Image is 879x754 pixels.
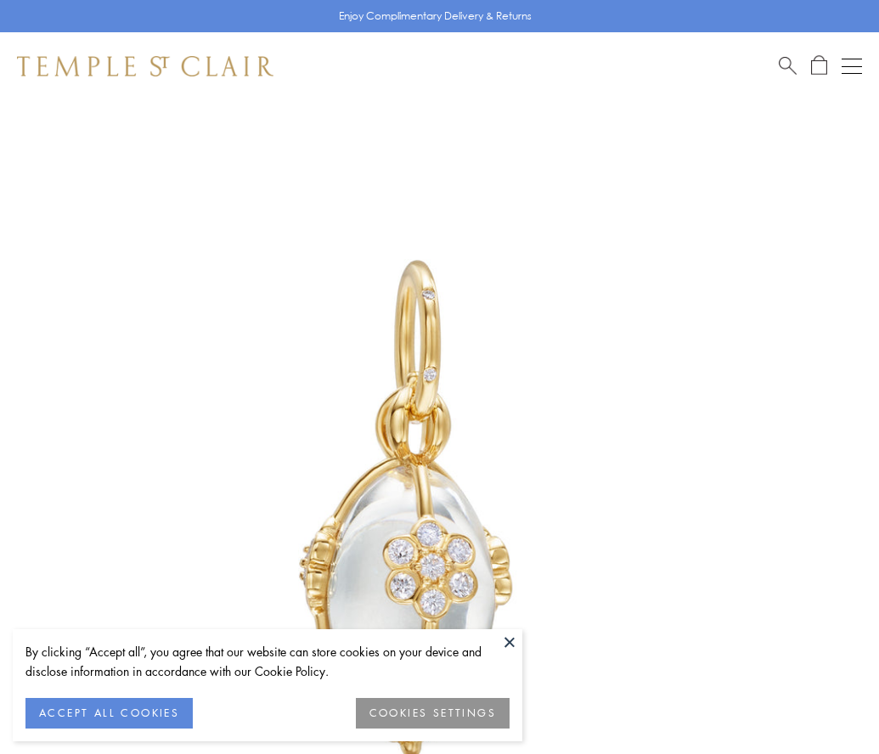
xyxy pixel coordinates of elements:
[25,642,510,681] div: By clicking “Accept all”, you agree that our website can store cookies on your device and disclos...
[356,698,510,729] button: COOKIES SETTINGS
[811,55,827,76] a: Open Shopping Bag
[25,698,193,729] button: ACCEPT ALL COOKIES
[339,8,532,25] p: Enjoy Complimentary Delivery & Returns
[17,56,273,76] img: Temple St. Clair
[842,56,862,76] button: Open navigation
[779,55,797,76] a: Search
